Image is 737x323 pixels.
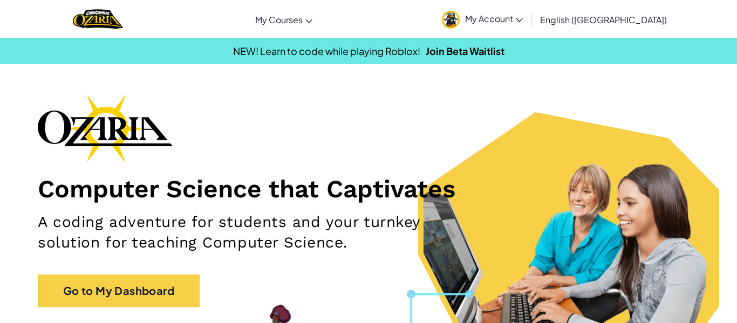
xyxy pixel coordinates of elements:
a: Ozaria by CodeCombat logo [73,8,123,30]
a: Go to My Dashboard [38,274,200,307]
a: My Account [436,2,528,36]
h1: Computer Science that Captivates [38,174,699,204]
span: My Account [465,13,523,24]
a: Join Beta Waitlist [426,45,504,57]
img: Home [73,8,123,30]
img: Ozaria branding logo [38,94,173,163]
img: avatar [442,11,460,29]
h2: A coding adventure for students and your turnkey solution for teaching Computer Science. [38,212,481,253]
span: English ([GEOGRAPHIC_DATA]) [540,14,667,25]
span: NEW! Learn to code while playing Roblox! [233,45,420,57]
span: My Courses [255,14,303,25]
a: My Courses [250,5,318,34]
a: English ([GEOGRAPHIC_DATA]) [535,5,672,34]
